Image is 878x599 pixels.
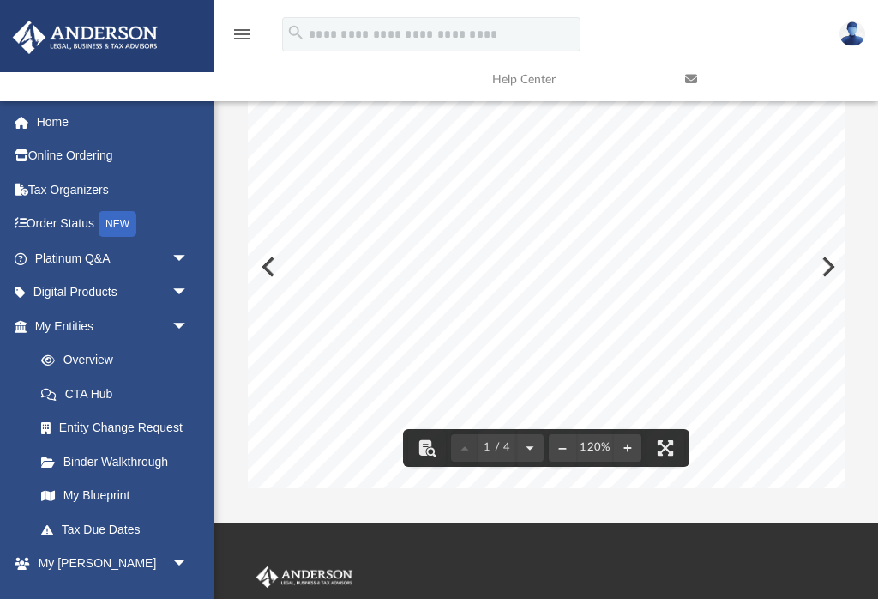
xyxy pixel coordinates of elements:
div: NEW [99,211,136,237]
a: Tax Due Dates [24,512,214,547]
a: CTA Hub [24,377,214,411]
div: File preview [248,45,845,487]
a: Overview [24,343,214,378]
span: arrow_drop_down [171,241,206,276]
button: Enter fullscreen [646,429,684,467]
a: Platinum Q&Aarrow_drop_down [12,241,214,275]
button: Zoom out [549,429,576,467]
button: Next page [516,429,544,467]
span: arrow_drop_down [171,309,206,344]
a: Help Center [479,45,672,113]
a: Binder Walkthrough [24,445,214,479]
button: 1 / 4 [478,429,516,467]
div: Document Viewer [248,45,845,487]
span: arrow_drop_down [171,275,206,311]
a: Tax Organizers [12,172,214,207]
a: menu [232,33,252,45]
a: My Entitiesarrow_drop_down [12,309,214,343]
a: Online Ordering [12,139,214,173]
span: 1 / 4 [478,442,516,453]
a: Home [12,105,214,139]
button: Zoom in [614,429,641,467]
a: Entity Change Request [24,411,214,445]
span: arrow_drop_down [171,547,206,582]
img: Anderson Advisors Platinum Portal [253,566,356,589]
button: Toggle findbar [408,429,446,467]
a: Digital Productsarrow_drop_down [12,275,214,310]
img: User Pic [839,21,865,46]
a: Order StatusNEW [12,207,214,242]
i: search [286,23,305,42]
i: menu [232,24,252,45]
img: Anderson Advisors Platinum Portal [8,21,163,54]
div: Current zoom level [576,442,614,453]
a: My Blueprint [24,479,206,513]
